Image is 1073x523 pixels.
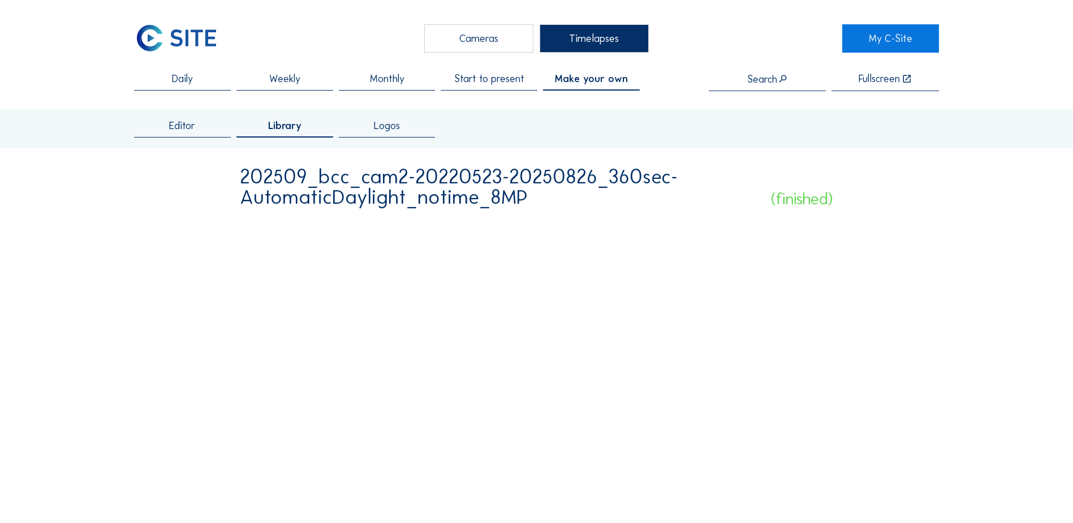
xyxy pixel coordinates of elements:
div: Timelapses [540,24,649,53]
a: My C-Site [842,24,939,53]
span: Start to present [454,74,524,84]
span: Logos [374,121,400,131]
div: Cameras [424,24,533,53]
a: C-SITE Logo [134,24,231,53]
video: Your browser does not support the video tag. [240,217,833,514]
img: C-SITE Logo [134,24,218,53]
div: Fullscreen [859,74,900,84]
span: Editor [169,121,195,131]
span: Make your own [555,74,628,84]
span: Library [268,121,301,131]
span: Daily [172,74,193,84]
div: 202509_bcc_cam2-20220523-20250826_360sec-AutomaticDaylight_notime_8MP [240,166,766,207]
span: Monthly [370,74,404,84]
div: (finished) [771,191,833,208]
span: Weekly [269,74,300,84]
